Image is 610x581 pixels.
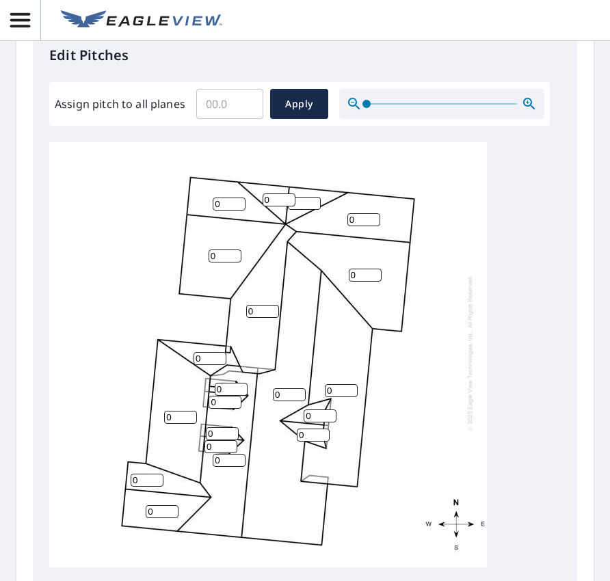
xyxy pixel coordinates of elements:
label: Assign pitch to all planes [55,96,185,112]
input: 00.0 [196,85,263,123]
span: Apply [281,96,317,113]
p: Edit Pitches [49,45,561,66]
button: Apply [270,89,328,119]
a: EV Logo [53,2,230,39]
img: EV Logo [61,10,222,31]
